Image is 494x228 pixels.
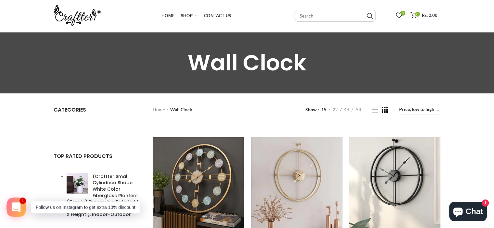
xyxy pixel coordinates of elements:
a: 22 [330,106,340,113]
span: TOP RATED PRODUCTS [54,152,112,160]
a: 0 [393,9,406,22]
inbox-online-store-chat: Shopify online store chat [447,202,489,223]
a: Home [153,106,168,113]
span: 0 [415,12,420,17]
span: Home [161,13,174,18]
a: Contact Us [201,9,234,22]
span: Categories [54,106,86,114]
span: Show [305,106,319,113]
span: All [355,107,361,112]
input: Search [295,10,376,22]
span: Shop [181,13,193,18]
span: Wall Clock [170,107,192,112]
a: All [353,106,363,113]
span: 44 [344,107,349,112]
span: 1 [22,200,24,202]
img: craftter.com [54,5,101,26]
span: (Craftter Small Cylindrica Shape White Color Fiberglass Planters (Gamla) Decorative Pots Light We... [67,173,139,218]
span: Rs. 0.00 [422,13,437,18]
a: 44 [342,106,351,113]
a: Shop [178,9,201,22]
a: (Craftter Small Cylindrica Shape White Color Fiberglass Planters (Gamla) Decorative Pots Light We... [67,173,143,218]
span: 22 [333,107,338,112]
span: 0 [400,11,405,16]
a: Home [158,9,178,22]
span: Contact Us [204,13,231,18]
span: Wall Clock [188,47,306,78]
span: 15 [321,107,326,112]
a: 0 Rs. 0.00 [407,9,441,22]
a: 15 [319,106,329,113]
input: Search [367,13,373,19]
